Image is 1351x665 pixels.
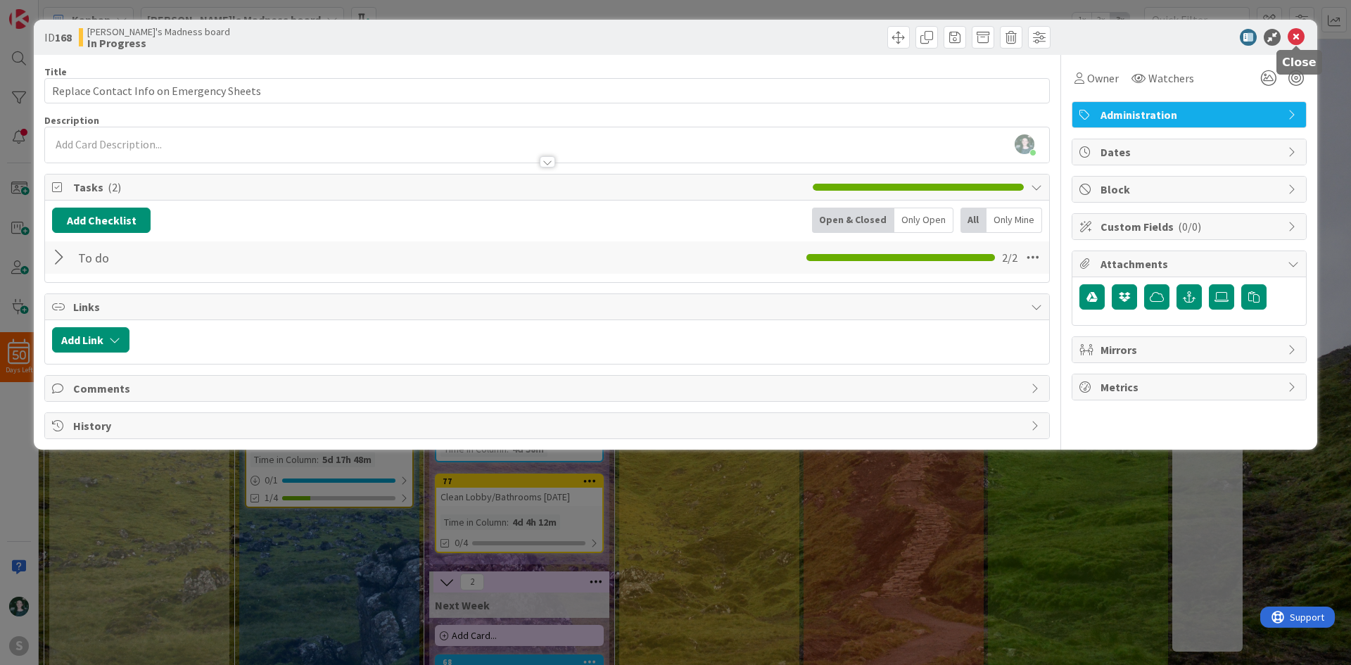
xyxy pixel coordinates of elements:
[30,2,64,19] span: Support
[1101,218,1281,235] span: Custom Fields
[44,78,1050,103] input: type card name here...
[894,208,953,233] div: Only Open
[1101,144,1281,160] span: Dates
[1101,106,1281,123] span: Administration
[52,327,129,353] button: Add Link
[1002,249,1017,266] span: 2 / 2
[73,298,1024,315] span: Links
[87,26,230,37] span: [PERSON_NAME]'s Madness board
[960,208,987,233] div: All
[108,180,121,194] span: ( 2 )
[1015,134,1034,154] img: CcP7TwqliYA12U06j4Mrgd9GqWyTyb3s.jpg
[44,65,67,78] label: Title
[44,29,72,46] span: ID
[987,208,1042,233] div: Only Mine
[52,208,151,233] button: Add Checklist
[87,37,230,49] b: In Progress
[1101,341,1281,358] span: Mirrors
[73,380,1024,397] span: Comments
[73,245,390,270] input: Add Checklist...
[1087,70,1119,87] span: Owner
[1178,220,1201,234] span: ( 0/0 )
[1101,379,1281,395] span: Metrics
[812,208,894,233] div: Open & Closed
[1282,56,1317,69] h5: Close
[73,179,806,196] span: Tasks
[1101,255,1281,272] span: Attachments
[73,417,1024,434] span: History
[1148,70,1194,87] span: Watchers
[55,30,72,44] b: 168
[44,114,99,127] span: Description
[1101,181,1281,198] span: Block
